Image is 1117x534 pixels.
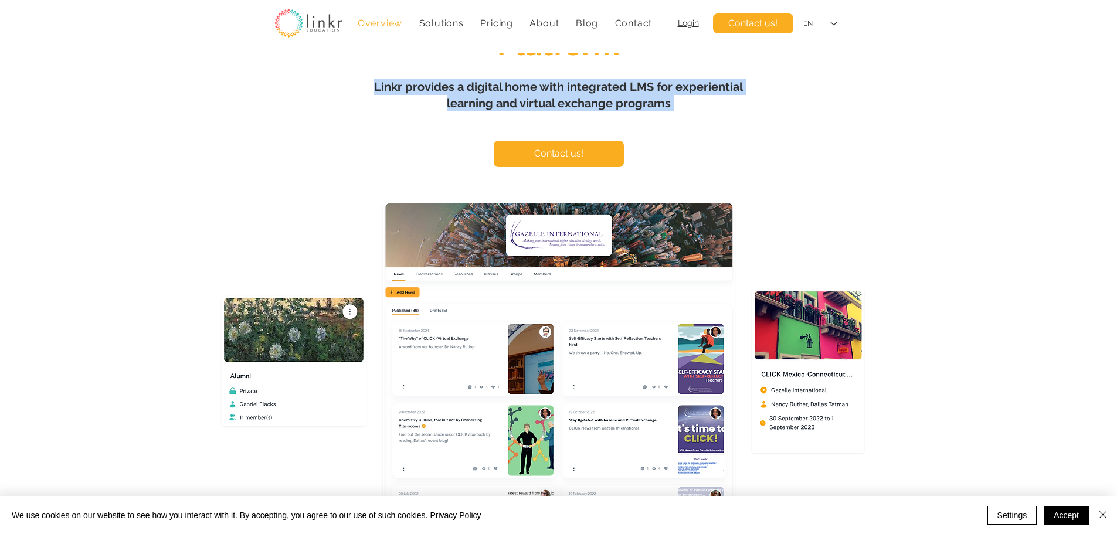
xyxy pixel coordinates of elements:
[419,18,464,29] span: Solutions
[374,80,743,110] span: Linkr provides a digital home with integrated LMS for experiential learning and virtual exchange ...
[474,12,519,35] a: Pricing
[274,9,342,38] img: linkr_logo_transparentbg.png
[12,510,481,521] span: We use cookies on our website to see how you interact with it. By accepting, you agree to our use...
[352,12,658,35] nav: Site
[1096,506,1110,525] button: Close
[384,203,734,519] img: linkr hero 1.png
[987,506,1037,525] button: Settings
[413,12,470,35] div: Solutions
[576,18,598,29] span: Blog
[529,18,559,29] span: About
[728,17,778,30] span: Contact us!
[803,19,813,29] div: EN
[1096,508,1110,522] img: Close
[534,147,583,160] span: Contact us!
[358,18,402,29] span: Overview
[1044,506,1089,525] button: Accept
[223,297,365,425] img: linkr hero 4.png
[494,141,624,167] a: Contact us!
[570,12,605,35] a: Blog
[678,18,699,28] a: Login
[609,12,658,35] a: Contact
[480,18,513,29] span: Pricing
[615,18,653,29] span: Contact
[713,13,793,33] a: Contact us!
[524,12,565,35] div: About
[430,511,481,520] a: Privacy Policy
[352,12,409,35] a: Overview
[795,11,846,37] div: Language Selector: English
[753,290,863,452] img: linkr hero 2.png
